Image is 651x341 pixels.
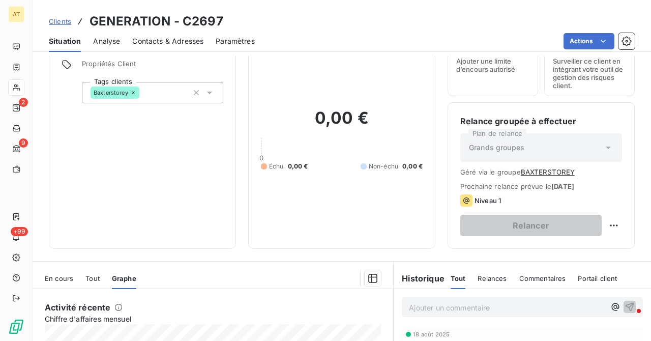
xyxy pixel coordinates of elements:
[19,138,28,148] span: 9
[551,182,574,190] span: [DATE]
[94,90,128,96] span: Baxterstorey
[8,100,24,116] a: 2
[519,274,566,282] span: Commentaires
[578,274,617,282] span: Portail client
[475,196,501,205] span: Niveau 1
[478,274,507,282] span: Relances
[45,301,110,314] h6: Activité récente
[394,272,445,285] h6: Historique
[49,16,71,26] a: Clients
[553,57,626,90] span: Surveiller ce client en intégrant votre outil de gestion des risques client.
[269,162,284,171] span: Échu
[112,274,136,282] span: Graphe
[132,36,203,46] span: Contacts & Adresses
[11,227,28,236] span: +99
[544,18,635,96] button: Gestion du risqueSurveiller ce client en intégrant votre outil de gestion des risques client.
[460,215,602,236] button: Relancer
[19,98,28,107] span: 2
[261,108,423,138] h2: 0,00 €
[45,274,73,282] span: En cours
[139,88,147,97] input: Ajouter une valeur
[49,17,71,25] span: Clients
[456,57,529,73] span: Ajouter une limite d’encours autorisé
[259,154,263,162] span: 0
[90,12,223,31] h3: GENERATION - C2697
[288,162,308,171] span: 0,00 €
[413,331,450,337] span: 18 août 2025
[216,36,255,46] span: Paramètres
[8,6,24,22] div: AT
[82,60,223,74] span: Propriétés Client
[460,182,622,190] span: Prochaine relance prévue le
[8,319,24,335] img: Logo LeanPay
[45,314,377,324] span: Chiffre d'affaires mensuel
[85,274,100,282] span: Tout
[93,36,120,46] span: Analyse
[616,306,641,331] iframe: Intercom live chat
[460,115,622,127] h6: Relance groupée à effectuer
[460,168,622,176] span: Géré via le groupe
[564,33,614,49] button: Actions
[521,168,575,176] button: BAXTERSTOREY
[451,274,466,282] span: Tout
[469,143,524,153] span: Grands groupes
[402,162,423,171] span: 0,00 €
[448,18,538,96] button: Limite d’encoursAjouter une limite d’encours autorisé
[49,36,81,46] span: Situation
[369,162,398,171] span: Non-échu
[8,140,24,157] a: 9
